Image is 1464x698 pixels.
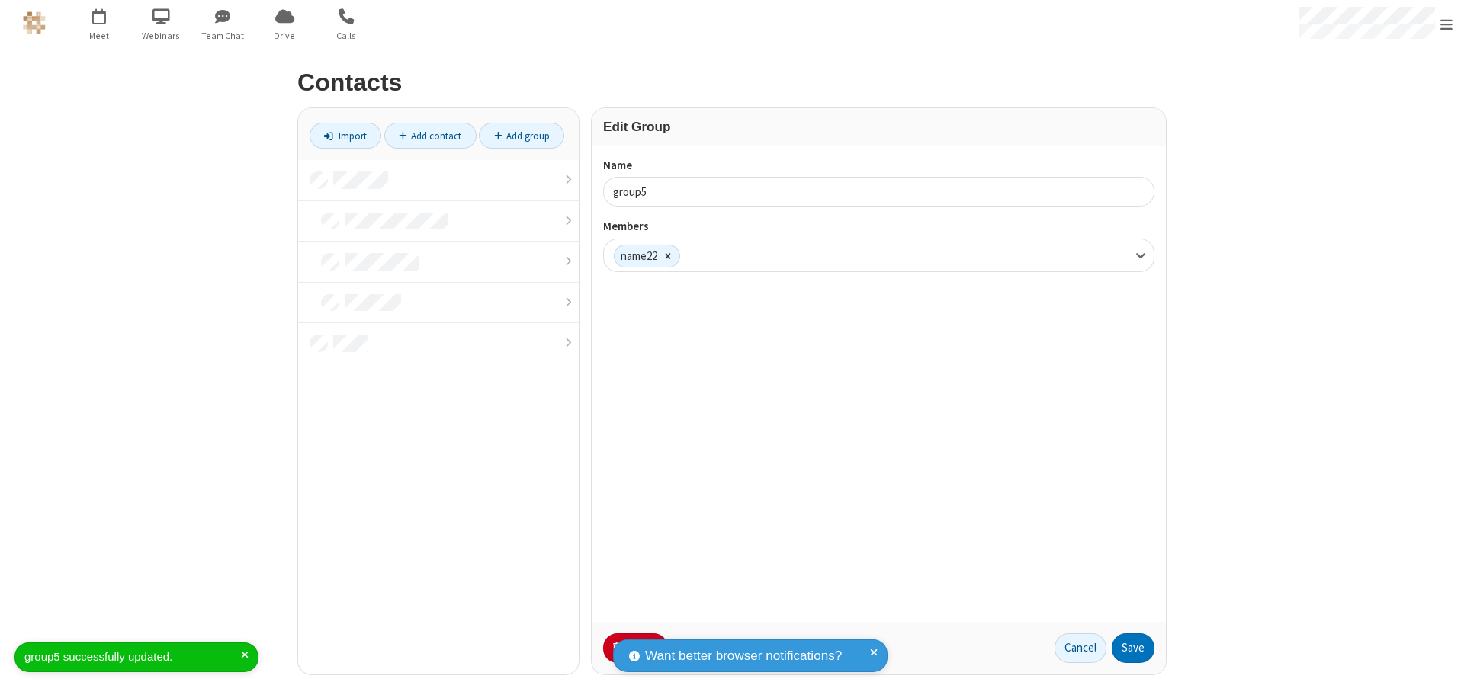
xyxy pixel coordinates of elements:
img: QA Selenium DO NOT DELETE OR CHANGE [23,11,46,34]
button: Delete [603,633,668,664]
a: Add contact [384,123,477,149]
div: name22 [615,245,657,267]
span: Team Chat [194,29,252,43]
label: Members [603,218,1154,235]
a: Add group [479,123,564,149]
div: group5 successfully updated. [24,648,241,666]
h3: Edit Group [603,120,1154,134]
h2: Contacts [297,69,1167,96]
a: Cancel [1055,633,1106,664]
span: Calls [318,29,375,43]
span: Want better browser notifications? [645,646,842,666]
span: Drive [256,29,313,43]
input: Name [603,177,1154,207]
button: Save [1112,633,1154,664]
span: Meet [71,29,128,43]
label: Name [603,157,1154,174]
span: Webinars [133,29,190,43]
a: Import [310,123,381,149]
